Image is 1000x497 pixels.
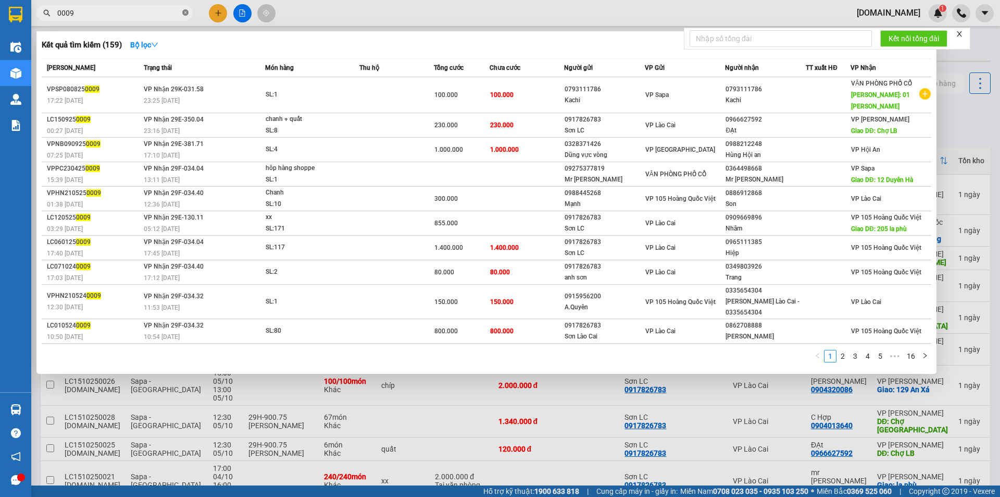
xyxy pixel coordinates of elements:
span: 17:45 [DATE] [144,250,180,257]
span: 150.000 [434,298,458,306]
span: 800.000 [490,328,514,335]
div: SL: 1 [266,89,344,101]
span: VP 105 Hoàng Quốc Việt [851,328,921,335]
li: 1 [824,350,836,362]
li: 4 [861,350,874,362]
div: SL: 1 [266,296,344,308]
li: Next Page [919,350,931,362]
a: 2 [837,350,848,362]
span: VP Lào Cai [645,244,676,251]
span: Giao DĐ: Chợ LB [851,127,897,135]
div: 0917826783 [565,212,644,223]
span: 05:12 [DATE] [144,225,180,233]
span: 23:16 [DATE] [144,127,180,135]
span: close [956,30,963,38]
div: Sơn Lào Cai [565,331,644,342]
button: Bộ lọcdown [122,37,167,53]
span: 300.000 [434,195,458,202]
span: Trạng thái [144,64,172,71]
div: Chanh [266,187,344,199]
span: VP Sapa [645,91,669,99]
input: Nhập số tổng đài [690,30,872,47]
span: 01:38 [DATE] [47,201,83,208]
span: 0009 [76,322,91,329]
span: 1.000.000 [490,146,519,153]
div: LC150925 [47,114,141,125]
span: question-circle [11,428,21,438]
h3: Kết quả tìm kiếm ( 159 ) [42,40,122,51]
span: VP Sapa [851,165,874,172]
span: 11:53 [DATE] [144,304,180,311]
span: VP 105 Hoàng Quốc Việt [851,269,921,276]
span: 800.000 [434,328,458,335]
span: close-circle [182,8,189,18]
div: Sơn LC [565,125,644,136]
div: 0862708888 [726,320,805,331]
a: 16 [904,350,918,362]
div: 0909669896 [726,212,805,223]
span: VP [GEOGRAPHIC_DATA] [645,146,715,153]
div: Mr [PERSON_NAME] [726,174,805,185]
span: Chưa cước [490,64,520,71]
span: [PERSON_NAME] [47,64,95,71]
span: 17:03 [DATE] [47,274,83,282]
span: VP Lào Cai [851,195,881,202]
span: Món hàng [265,64,294,71]
span: 1.000.000 [434,146,463,153]
span: VP Nhận 29E-381.71 [144,140,204,148]
div: LC071024 [47,261,141,272]
div: SL: 4 [266,144,344,155]
span: right [922,353,928,359]
li: 5 [874,350,886,362]
div: VPHN210524 [47,290,141,301]
span: 0009 [86,292,101,299]
span: VP Nhận 29F-034.32 [144,293,204,300]
div: Trang [726,272,805,283]
div: SL: 10 [266,199,344,210]
span: VP 105 Hoàng Quốc Việt [645,298,716,306]
div: SL: 8 [266,125,344,137]
span: 100.000 [434,91,458,99]
div: anh sơn [565,272,644,283]
img: warehouse-icon [10,68,21,79]
span: 1.400.000 [490,244,519,251]
div: Kachi [565,95,644,106]
a: 3 [849,350,861,362]
span: VP Hội An [851,146,880,153]
span: TT xuất HĐ [806,64,838,71]
span: VP Lào Cai [645,220,676,227]
span: 17:10 [DATE] [144,152,180,159]
span: VP Nhận 29K-031.58 [144,86,204,93]
span: VP Gửi [645,64,665,71]
span: VP Nhận 29F-034.04 [144,165,204,172]
span: 0009 [76,214,91,221]
div: Mr [PERSON_NAME] [565,174,644,185]
span: VP Nhận 29E-350.04 [144,116,204,123]
span: 23:25 [DATE] [144,97,180,104]
span: VP 105 Hoàng Quốc Việt [851,244,921,251]
span: 00:27 [DATE] [47,127,83,135]
span: 0009 [76,263,91,270]
div: 09275377819 [565,163,644,174]
div: chanh + quất [266,114,344,125]
div: ĐẠt [726,125,805,136]
div: Hiệp [726,248,805,259]
span: VP Lào Cai [851,298,881,306]
strong: Bộ lọc [130,41,158,49]
span: 0009 [76,238,91,246]
div: Sơn LC [565,223,644,234]
span: 10:54 [DATE] [144,333,180,341]
div: VPSP080825 [47,84,141,95]
div: Kachi [726,95,805,106]
span: 13:11 [DATE] [144,176,180,184]
div: 0915956200 [565,291,644,302]
span: 17:40 [DATE] [47,250,83,257]
span: 12:36 [DATE] [144,201,180,208]
span: 0009 [76,116,91,123]
span: 07:25 [DATE] [47,152,83,159]
div: 0328371426 [565,139,644,150]
span: Giao DĐ: 205 la phù [851,225,907,233]
div: VPHN210525 [47,188,141,199]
